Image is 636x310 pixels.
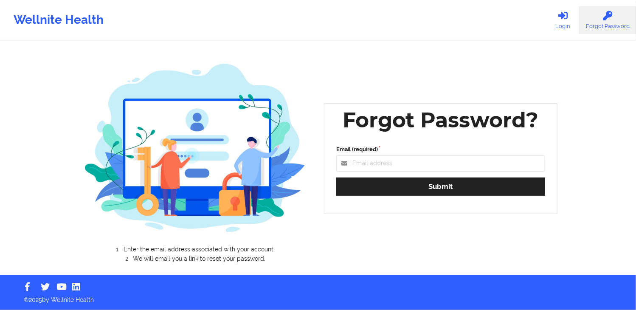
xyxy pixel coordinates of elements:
[546,6,580,34] a: Login
[92,246,306,254] li: Enter the email address associated with your account.
[580,6,636,34] a: Forgot Password
[18,290,618,304] p: © 2025 by Wellnite Health
[343,107,539,133] div: Forgot Password?
[336,145,545,154] label: Email (required)
[336,155,545,172] input: Email address
[336,178,545,196] button: Submit
[92,254,306,262] li: We will email you a link to reset your password.
[85,55,307,240] img: wellnite-forgot-password-hero_200.d80a7247.jpg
